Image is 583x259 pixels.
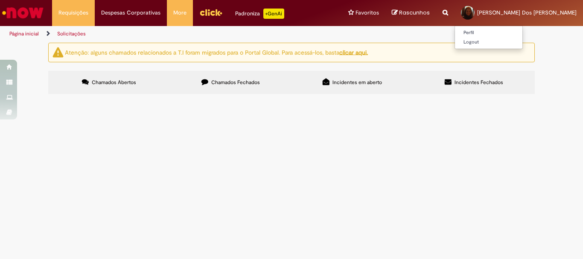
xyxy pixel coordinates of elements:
span: Chamados Fechados [211,79,260,86]
img: click_logo_yellow_360x200.png [199,6,222,19]
a: Rascunhos [392,9,430,17]
a: Perfil [455,28,522,38]
a: clicar aqui. [339,48,368,56]
a: Página inicial [9,30,39,37]
span: Despesas Corporativas [101,9,160,17]
img: ServiceNow [1,4,45,21]
span: Chamados Abertos [92,79,136,86]
p: +GenAi [263,9,284,19]
span: Incidentes Fechados [455,79,503,86]
a: Logout [455,38,522,47]
span: Incidentes em aberto [332,79,382,86]
span: Favoritos [356,9,379,17]
span: Requisições [58,9,88,17]
ul: Trilhas de página [6,26,382,42]
a: Solicitações [57,30,86,37]
span: [PERSON_NAME] Dos [PERSON_NAME] [477,9,577,16]
span: Rascunhos [399,9,430,17]
ng-bind-html: Atenção: alguns chamados relacionados a T.I foram migrados para o Portal Global. Para acessá-los,... [65,48,368,56]
span: More [173,9,187,17]
div: Padroniza [235,9,284,19]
